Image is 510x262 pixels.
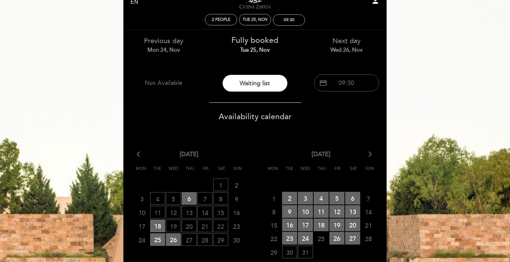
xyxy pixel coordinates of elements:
span: 14 [361,205,376,218]
span: 21 [197,220,212,232]
span: 9 [229,192,244,205]
span: Fri [199,165,212,178]
span: 19 [166,220,181,232]
span: [DATE] [180,150,198,159]
button: Not Available [131,74,196,91]
span: 3 [134,192,149,205]
span: Sat [347,165,361,178]
div: Next day [306,36,387,54]
span: 1 [213,178,228,191]
span: 29 [266,246,281,259]
span: 8 [266,205,281,218]
span: 2 [282,192,297,204]
span: 2 people [212,17,230,22]
span: Sun [363,165,377,178]
span: 25 [314,232,329,245]
span: 28 [197,233,212,246]
span: 30 [229,234,244,246]
span: Fully booked [231,36,278,45]
span: credit_card [319,79,327,87]
span: 7 [197,192,212,205]
span: 15 [213,206,228,219]
span: 23 [282,232,297,245]
span: 26 [329,232,344,245]
span: 20 [182,220,197,232]
i: arrow_back_ios [137,150,143,159]
span: 27 [182,233,197,246]
span: 13 [345,205,360,218]
span: 23 [229,220,244,233]
span: Tue [282,165,296,178]
span: 13 [182,206,197,219]
span: 16 [229,206,244,219]
span: 25 [150,233,165,246]
span: 14 [197,206,212,219]
span: 12 [166,206,181,219]
span: 4 [150,192,165,205]
span: Availability calendar [219,112,292,122]
span: 2 [229,179,244,191]
span: 11 [314,205,329,218]
span: 15 [266,219,281,232]
span: 16 [282,219,297,231]
span: 7 [361,192,376,205]
i: arrow_forward_ios [367,150,373,159]
div: Tue 25, Nov [215,46,296,54]
span: Thu [183,165,196,178]
span: [DATE] [312,150,330,159]
button: Waiting list [222,75,288,92]
span: 10 [298,205,313,218]
span: 5 [329,192,344,204]
span: Mon [134,165,148,178]
span: 10 [134,206,149,219]
span: 11 [150,206,165,219]
span: Wed [299,165,312,178]
span: 31 [298,246,313,258]
span: 22 [213,220,228,232]
span: 12 [329,205,344,218]
span: Wed [167,165,180,178]
span: 21 [361,219,376,232]
span: 24 [134,234,149,246]
span: Thu [315,165,328,178]
span: Tue [150,165,164,178]
span: Sun [231,165,245,178]
div: Mon 24, Nov [123,46,204,54]
span: 20 [345,219,360,231]
span: Mon [266,165,280,178]
span: 28 [361,232,376,245]
span: 6 [182,192,197,205]
div: Previous day [123,36,204,54]
div: Wed 26, Nov [306,46,387,54]
span: 4 [314,192,329,204]
span: 17 [134,220,149,233]
span: 19 [329,219,344,231]
span: 18 [150,220,165,232]
span: 9 [282,205,297,218]
span: 26 [166,233,181,246]
span: 24 [298,232,313,245]
span: 8 [213,192,228,205]
span: 22 [266,232,281,245]
span: 17 [298,219,313,231]
span: 3 [298,192,313,204]
span: Fri [331,165,344,178]
span: 29 [213,233,228,246]
span: 5 [166,192,181,205]
span: 1 [266,192,281,205]
span: 6 [345,192,360,204]
span: 30 [282,246,297,258]
button: credit_card 09:30 [314,74,379,91]
span: 27 [345,232,360,245]
div: 09:30 [284,17,294,23]
span: Sat [215,165,229,178]
div: Tue 25, Nov [243,17,268,22]
span: 18 [314,219,329,231]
